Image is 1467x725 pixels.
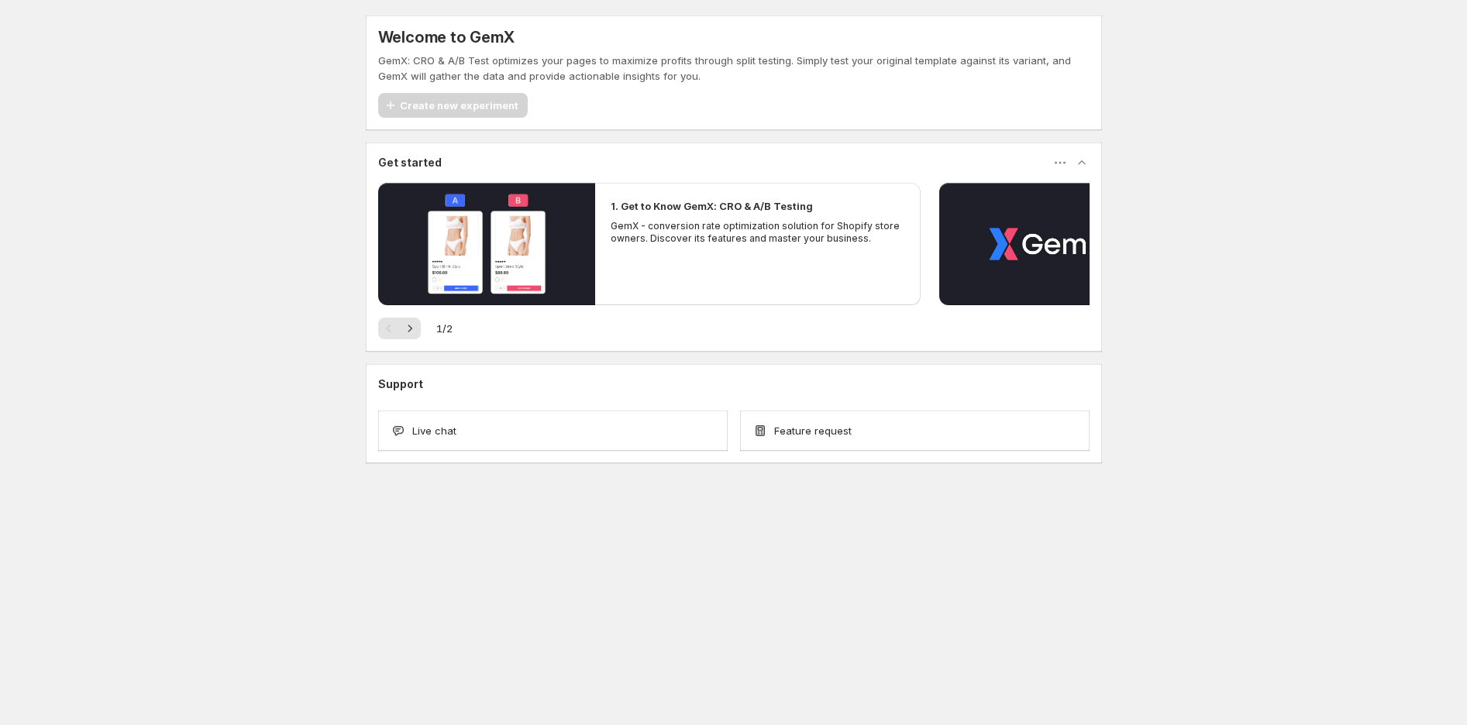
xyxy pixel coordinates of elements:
[436,321,453,336] span: 1 / 2
[378,376,423,392] h3: Support
[611,198,813,214] h2: 1. Get to Know GemX: CRO & A/B Testing
[378,28,515,46] h5: Welcome to GemX
[378,53,1090,84] p: GemX: CRO & A/B Test optimizes your pages to maximize profits through split testing. Simply test ...
[378,155,442,170] h3: Get started
[611,220,905,245] p: GemX - conversion rate optimization solution for Shopify store owners. Discover its features and ...
[412,423,456,438] span: Live chat
[774,423,852,438] span: Feature request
